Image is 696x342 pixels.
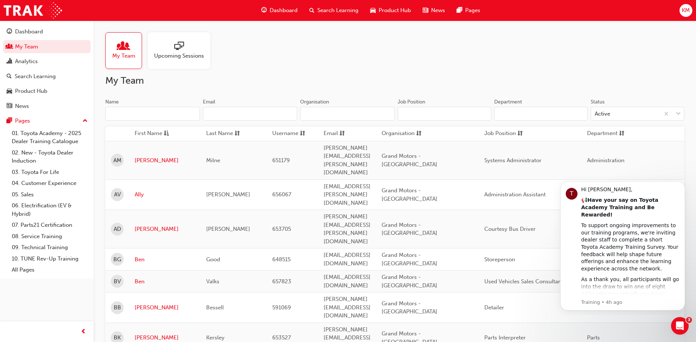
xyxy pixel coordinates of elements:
span: sorting-icon [339,129,345,138]
span: car-icon [7,88,12,95]
a: 08. Service Training [9,231,91,242]
span: prev-icon [81,327,86,336]
input: Job Position [398,107,491,121]
a: My Team [105,32,148,69]
span: Job Position [484,129,516,138]
span: Grand Motors - [GEOGRAPHIC_DATA] [382,187,437,202]
a: news-iconNews [417,3,451,18]
span: Grand Motors - [GEOGRAPHIC_DATA] [382,252,437,267]
span: sorting-icon [234,129,240,138]
span: Parts Interpreter [484,334,526,341]
span: Good [206,256,220,263]
span: Detailer [484,304,504,311]
a: pages-iconPages [451,3,486,18]
span: News [431,6,445,15]
div: Department [494,98,522,106]
a: Ally [135,190,195,199]
button: Organisationsorting-icon [382,129,422,138]
span: 653705 [272,226,291,232]
button: DashboardMy TeamAnalyticsSearch LearningProduct HubNews [3,23,91,114]
span: Email [324,129,338,138]
button: Departmentsorting-icon [587,129,627,138]
span: guage-icon [261,6,267,15]
span: BG [113,255,121,264]
span: down-icon [676,109,681,119]
span: KM [682,6,690,15]
span: news-icon [7,103,12,110]
span: Bessell [206,304,224,311]
a: Analytics [3,55,91,68]
span: Kersley [206,334,225,341]
input: Department [494,107,588,121]
span: AM [113,156,121,165]
span: AD [114,225,121,233]
span: Last Name [206,129,233,138]
span: First Name [135,129,162,138]
span: Grand Motors - [GEOGRAPHIC_DATA] [382,300,437,315]
iframe: Intercom notifications message [549,175,696,315]
span: Product Hub [379,6,411,15]
a: 06. Electrification (EV & Hybrid) [9,200,91,219]
button: Usernamesorting-icon [272,129,313,138]
iframe: Intercom live chat [671,317,689,335]
input: Organisation [300,107,395,121]
span: people-icon [7,44,12,50]
a: 05. Sales [9,189,91,200]
a: My Team [3,40,91,54]
button: Pages [3,114,91,128]
div: Analytics [15,57,38,66]
button: Last Namesorting-icon [206,129,247,138]
div: Active [595,110,610,118]
span: 3 [686,317,692,323]
span: up-icon [83,116,88,126]
span: Dashboard [270,6,298,15]
span: 648515 [272,256,291,263]
span: Search Learning [317,6,358,15]
span: Storeperson [484,256,515,263]
span: search-icon [7,73,12,80]
span: Grand Motors - [GEOGRAPHIC_DATA] [382,153,437,168]
span: Milne [206,157,220,164]
a: guage-iconDashboard [255,3,303,18]
a: [PERSON_NAME] [135,334,195,342]
a: Ben [135,277,195,286]
a: 03. Toyota For Life [9,167,91,178]
span: Parts [587,334,600,341]
a: News [3,99,91,113]
span: car-icon [370,6,376,15]
a: [PERSON_NAME] [135,303,195,312]
div: Name [105,98,119,106]
a: All Pages [9,264,91,276]
span: My Team [112,52,135,60]
span: [PERSON_NAME][EMAIL_ADDRESS][PERSON_NAME][DOMAIN_NAME] [324,145,371,176]
span: sessionType_ONLINE_URL-icon [174,41,184,52]
span: 656067 [272,191,291,198]
button: Emailsorting-icon [324,129,364,138]
span: [EMAIL_ADDRESS][PERSON_NAME][DOMAIN_NAME] [324,183,371,206]
div: Job Position [398,98,425,106]
span: 657823 [272,278,291,285]
span: BV [114,277,121,286]
span: BB [114,303,121,312]
a: search-iconSearch Learning [303,3,364,18]
input: Name [105,107,200,121]
a: [PERSON_NAME] [135,156,195,165]
span: guage-icon [7,29,12,35]
a: Product Hub [3,84,91,98]
span: 591069 [272,304,291,311]
div: News [15,102,29,110]
a: [PERSON_NAME] [135,225,195,233]
span: people-icon [119,41,128,52]
button: KM [679,4,692,17]
a: Search Learning [3,70,91,83]
a: Ben [135,255,195,264]
div: Product Hub [15,87,47,95]
span: chart-icon [7,58,12,65]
